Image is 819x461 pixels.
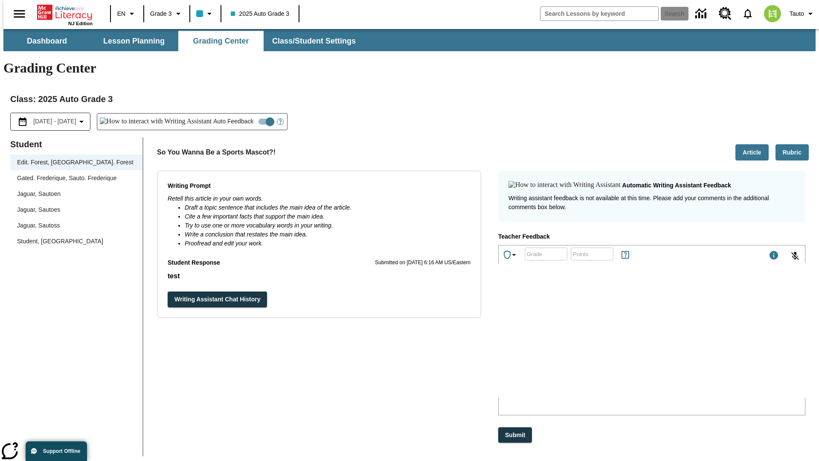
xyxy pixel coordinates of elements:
[498,232,805,242] p: Teacher Feedback
[790,9,804,18] span: Tauto
[43,448,80,454] span: Support Offline
[737,3,759,25] a: Notifications
[103,36,165,46] span: Lesson Planning
[525,243,567,266] input: Grade: Letters, numbers, %, + and - are allowed.
[499,246,523,263] button: Achievements
[157,147,276,158] p: So You Wanna Be a Sports Mascot?!
[525,248,567,260] div: Grade: Letters, numbers, %, + and - are allowed.
[17,190,61,198] div: Jaguar, Sautoen
[10,170,142,186] div: Gated. Frederique, Sauto. Frederique
[185,212,470,221] li: Cite a few important facts that support the main idea.
[690,2,714,26] a: Data Center
[10,218,142,233] div: Jaguar, Sautoss
[7,1,32,26] button: Open side menu
[10,137,142,151] p: Student
[17,158,134,167] div: Edit. Forest, [GEOGRAPHIC_DATA]. Forest
[571,248,613,260] div: Points: Must be equal to or less than 25.
[735,144,769,161] button: Article, Will open in new tab
[10,202,142,218] div: Jaguar, Sautoes
[769,250,779,262] div: Maximum 1000 characters Press Escape to exit toolbar and use left and right arrow keys to access ...
[27,36,67,46] span: Dashboard
[617,246,634,263] button: Rules for Earning Points and Achievements, Will open in new tab
[185,230,470,239] li: Write a conclusion that restates the main idea.
[17,205,60,214] div: Jaguar, Sautoes
[498,427,532,443] button: Submit
[76,117,87,127] svg: Collapse Date Range Filter
[273,114,287,130] button: Open Help for Writing Assistant
[508,194,795,212] p: Writing assistant feedback is not available at this time. Please add your comments in the additio...
[14,117,87,127] button: Select the date range menu item
[147,6,187,21] button: Grade: Grade 3, Select a grade
[185,221,470,230] li: Try to use one or more vocabulary words in your writing.
[17,221,60,230] div: Jaguar, Sautoss
[100,117,212,126] img: How to interact with Writing Assistant
[168,194,470,203] p: Retell this article in your own words.
[3,29,816,51] div: SubNavbar
[168,292,267,307] button: Writing Assistant Chat History
[168,181,470,191] p: Writing Prompt
[168,271,470,281] p: test
[3,31,363,51] div: SubNavbar
[17,174,116,183] div: Gated. Frederique, Sauto. Frederique
[17,237,103,246] div: Student, [GEOGRAPHIC_DATA]
[37,3,93,26] div: Home
[10,155,142,170] div: Edit. Forest, [GEOGRAPHIC_DATA]. Forest
[759,3,786,25] button: Select a new avatar
[37,4,93,21] a: Home
[714,2,737,25] a: Resource Center, Will open in new tab
[622,181,731,190] p: Automatic writing assistant feedback
[785,246,805,266] button: Click to activate and allow voice recognition
[10,186,142,202] div: Jaguar, Sautoen
[4,31,90,51] button: Dashboard
[91,31,177,51] button: Lesson Planning
[265,31,363,51] button: Class/Student Settings
[193,36,249,46] span: Grading Center
[150,9,172,18] span: Grade 3
[185,203,470,212] li: Draft a topic sentence that includes the main idea of the article.
[571,243,613,266] input: Points: Must be equal to or less than 25.
[375,259,470,267] p: Submitted on [DATE] 6:16 AM US/Eastern
[168,271,470,281] p: Student Response
[68,21,93,26] span: NJ Edition
[775,144,809,161] button: Rubric, Will open in new tab
[113,6,141,21] button: Language: EN, Select a language
[764,5,781,22] img: avatar image
[10,233,142,249] div: Student, [GEOGRAPHIC_DATA]
[213,117,253,126] span: Auto Feedback
[193,6,218,21] button: Class color is light blue. Change class color
[26,441,87,461] button: Support Offline
[272,36,356,46] span: Class/Student Settings
[231,9,290,18] span: 2025 Auto Grade 3
[117,9,125,18] span: EN
[3,60,816,76] h1: Grading Center
[540,7,658,20] input: search field
[33,117,76,126] span: [DATE] - [DATE]
[786,6,819,21] button: Profile/Settings
[10,92,809,106] h2: Class : 2025 Auto Grade 3
[508,181,621,190] img: How to interact with Writing Assistant
[185,239,470,248] li: Proofread and edit your work.
[168,258,220,268] p: Student Response
[178,31,264,51] button: Grading Center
